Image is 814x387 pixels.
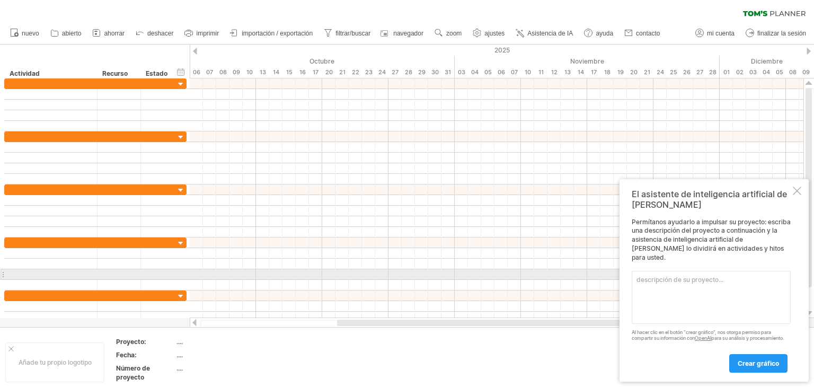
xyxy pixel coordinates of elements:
[696,68,703,76] font: 27
[216,67,229,78] div: Miércoles, 8 de octubre de 2025
[644,68,650,76] font: 21
[325,68,333,76] font: 20
[203,67,216,78] div: Martes, 7 de octubre de 2025
[743,27,809,40] a: finalizar la sesión
[591,68,597,76] font: 17
[441,67,455,78] div: Viernes, 31 de octubre de 2025
[484,68,492,76] font: 05
[632,329,771,341] font: Al hacer clic en el botón "crear gráfico", nos otorga permiso para compartir su información con
[339,68,346,76] font: 21
[470,27,508,40] a: ajustes
[296,67,309,78] div: Jueves, 16 de octubre de 2025
[693,67,706,78] div: Jueves, 27 de noviembre de 2025
[388,67,402,78] div: Lunes, 27 de octubre de 2025
[632,189,787,210] font: El asistente de inteligencia artificial de [PERSON_NAME]
[445,68,451,76] font: 31
[513,27,576,40] a: Asistencia de IA
[335,30,370,37] font: filtrar/buscar
[695,335,711,341] a: OpenAI
[405,68,412,76] font: 28
[707,30,735,37] font: mi cuenta
[260,68,266,76] font: 13
[182,27,222,40] a: imprimir
[116,338,146,346] font: Proyecto:
[736,68,744,76] font: 02
[733,67,746,78] div: Martes, 2 de diciembre de 2025
[375,67,388,78] div: Viernes, 24 de octubre de 2025
[759,67,773,78] div: Jueves, 4 de diciembre de 2025
[776,68,783,76] font: 05
[10,69,40,77] font: Actividad
[206,68,213,76] font: 07
[680,67,693,78] div: Miércoles, 26 de noviembre de 2025
[322,67,335,78] div: Lunes, 20 de octubre de 2025
[313,68,318,76] font: 17
[683,68,691,76] font: 26
[219,68,227,76] font: 08
[709,68,716,76] font: 28
[578,68,584,76] font: 14
[229,67,243,78] div: Jueves, 9 de octubre de 2025
[494,46,510,54] font: 2025
[309,57,334,65] font: Octubre
[102,69,128,77] font: Recurso
[393,30,423,37] font: navegador
[711,335,784,341] font: para su análisis y procesamiento.
[19,358,92,366] font: Añade tu propio logotipo
[176,351,183,359] font: ....
[720,67,733,78] div: Lunes, 1 de diciembre de 2025
[484,30,505,37] font: ajustes
[525,68,531,76] font: 10
[640,67,653,78] div: Viernes, 21 de noviembre de 2025
[379,27,427,40] a: navegador
[511,68,518,76] font: 07
[309,67,322,78] div: Viernes, 17 de octubre de 2025
[757,30,806,37] font: finalizar la sesión
[481,67,494,78] div: Miércoles, 5 de noviembre de 2025
[104,30,125,37] font: ahorrar
[349,67,362,78] div: Miércoles, 22 de octubre de 2025
[392,68,399,76] font: 27
[551,68,558,76] font: 12
[242,30,313,37] font: importación / exportación
[402,67,415,78] div: Martes, 28 de octubre de 2025
[362,67,375,78] div: Jueves, 23 de octubre de 2025
[789,68,797,76] font: 08
[587,67,600,78] div: Lunes, 17 de noviembre de 2025
[62,30,82,37] font: abierto
[802,68,810,76] font: 09
[653,67,667,78] div: Lunes, 24 de noviembre de 2025
[22,30,39,37] font: nuevo
[494,67,508,78] div: Jueves, 6 de noviembre de 2025
[614,67,627,78] div: Miércoles, 19 de noviembre de 2025
[632,218,791,261] font: Permítanos ayudarlo a impulsar su proyecto: escriba una descripción del proyecto a continuación y...
[335,67,349,78] div: Martes, 21 de octubre de 2025
[282,67,296,78] div: Miércoles, 15 de octubre de 2025
[693,27,738,40] a: mi cuenta
[570,57,604,65] font: Noviembre
[738,359,779,367] font: crear gráfico
[133,27,176,40] a: deshacer
[90,27,128,40] a: ahorrar
[365,68,373,76] font: 23
[723,68,730,76] font: 01
[600,67,614,78] div: Martes, 18 de noviembre de 2025
[596,30,613,37] font: ayuda
[415,67,428,78] div: Miércoles, 29 de octubre de 2025
[527,30,573,37] font: Asistencia de IA
[116,351,137,359] font: Fecha:
[670,68,677,76] font: 25
[706,67,720,78] div: Viernes, 28 de noviembre de 2025
[561,67,574,78] div: Jueves, 13 de noviembre de 2025
[471,68,479,76] font: 04
[147,30,173,37] font: deshacer
[729,354,788,373] a: crear gráfico
[193,68,200,76] font: 06
[763,68,770,76] font: 04
[627,67,640,78] div: Jueves, 20 de noviembre de 2025
[431,68,439,76] font: 30
[521,67,534,78] div: Lunes, 10 de noviembre de 2025
[657,68,664,76] font: 24
[508,67,521,78] div: Viernes, 7 de noviembre de 2025
[150,56,455,67] div: Octubre de 2025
